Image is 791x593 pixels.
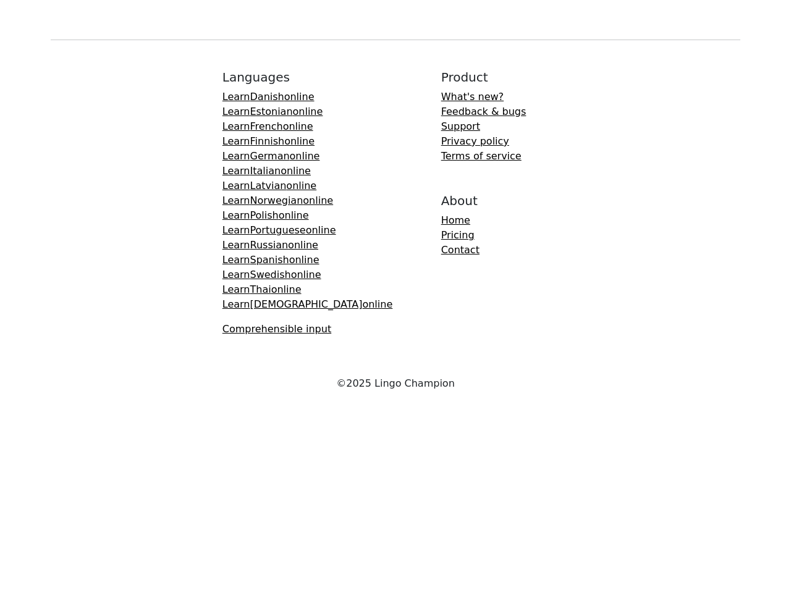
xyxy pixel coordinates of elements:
div: © 2025 Lingo Champion [43,376,748,391]
a: LearnPortugueseonline [222,224,336,236]
a: LearnSpanishonline [222,254,319,266]
a: Pricing [441,229,475,241]
a: Terms of service [441,150,522,162]
a: Privacy policy [441,135,509,147]
a: LearnSwedishonline [222,269,321,280]
a: Contact [441,244,480,256]
h5: About [441,193,527,208]
a: LearnEstonianonline [222,106,323,117]
a: LearnNorwegianonline [222,195,333,206]
a: LearnRussianonline [222,239,318,251]
a: LearnItalianonline [222,165,311,177]
a: LearnFrenchonline [222,120,313,132]
h5: Languages [222,70,392,85]
a: What's new? [441,91,504,103]
a: Feedback & bugs [441,106,527,117]
a: LearnFinnishonline [222,135,315,147]
a: LearnDanishonline [222,91,315,103]
h5: Product [441,70,527,85]
a: Comprehensible input [222,323,331,335]
a: LearnLatvianonline [222,180,316,191]
a: Support [441,120,480,132]
a: LearnThaionline [222,284,302,295]
a: Learn[DEMOGRAPHIC_DATA]online [222,298,392,310]
a: Home [441,214,470,226]
a: LearnGermanonline [222,150,320,162]
a: LearnPolishonline [222,209,309,221]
